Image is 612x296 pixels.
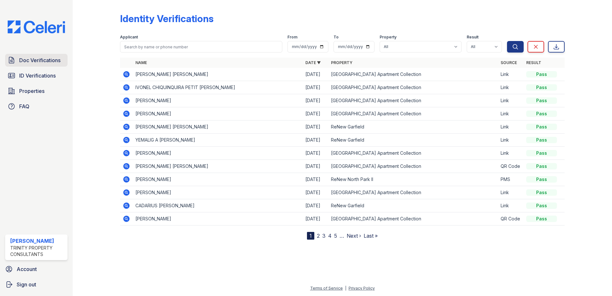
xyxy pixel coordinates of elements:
img: CE_Logo_Blue-a8612792a0a2168367f1c8372b55b34899dd931a85d93a1a3d3e32e68fde9ad4.png [3,21,70,33]
span: Properties [19,87,44,95]
a: Sign out [3,278,70,291]
label: From [287,35,297,40]
td: [GEOGRAPHIC_DATA] Apartment Collection [328,107,498,120]
span: Account [17,265,37,273]
td: IVONEL CHIQUINQUIRA PETIT [PERSON_NAME] [133,81,303,94]
a: Privacy Policy [349,286,375,291]
td: Link [498,120,524,134]
a: Name [135,60,147,65]
label: Applicant [120,35,138,40]
td: [PERSON_NAME] [PERSON_NAME] [133,160,303,173]
td: ReNew Garfield [328,134,498,147]
td: [GEOGRAPHIC_DATA] Apartment Collection [328,160,498,173]
label: To [334,35,339,40]
td: Link [498,68,524,81]
td: YEMALIG A [PERSON_NAME] [133,134,303,147]
div: | [345,286,346,291]
a: FAQ [5,100,68,113]
div: Pass [526,97,557,104]
td: [PERSON_NAME] [133,186,303,199]
a: 2 [317,233,320,239]
td: ReNew Garfield [328,199,498,212]
a: 3 [322,233,326,239]
span: … [340,232,344,240]
a: Properties [5,85,68,97]
td: [DATE] [303,107,328,120]
span: FAQ [19,103,29,110]
td: [DATE] [303,120,328,134]
td: [GEOGRAPHIC_DATA] Apartment Collection [328,81,498,94]
label: Result [467,35,479,40]
a: 4 [328,233,332,239]
td: [GEOGRAPHIC_DATA] Apartment Collection [328,147,498,160]
td: ReNew Garfield [328,120,498,134]
label: Property [380,35,397,40]
td: [GEOGRAPHIC_DATA] Apartment Collection [328,94,498,107]
td: [PERSON_NAME] [133,107,303,120]
a: Account [3,263,70,275]
td: Link [498,134,524,147]
td: [DATE] [303,160,328,173]
td: Link [498,94,524,107]
td: Link [498,107,524,120]
div: Pass [526,84,557,91]
a: Property [331,60,352,65]
td: Link [498,186,524,199]
td: [PERSON_NAME] [133,173,303,186]
div: Pass [526,71,557,78]
td: ReNew North Park II [328,173,498,186]
td: [DATE] [303,212,328,226]
td: [PERSON_NAME] [133,94,303,107]
td: [GEOGRAPHIC_DATA] Apartment Collection [328,212,498,226]
td: [DATE] [303,173,328,186]
a: Terms of Service [310,286,343,291]
div: Pass [526,150,557,156]
span: Sign out [17,281,36,288]
td: [PERSON_NAME] [133,147,303,160]
td: Link [498,81,524,94]
a: Date ▼ [305,60,321,65]
a: ID Verifications [5,69,68,82]
td: QR Code [498,160,524,173]
div: Pass [526,137,557,143]
div: Pass [526,163,557,169]
td: [DATE] [303,199,328,212]
td: [PERSON_NAME] [133,212,303,226]
div: Pass [526,189,557,196]
span: Doc Verifications [19,56,60,64]
a: Last » [364,233,378,239]
td: [DATE] [303,186,328,199]
td: [GEOGRAPHIC_DATA] Apartment Collection [328,186,498,199]
td: [DATE] [303,134,328,147]
div: [PERSON_NAME] [10,237,65,245]
div: Pass [526,124,557,130]
td: QR Code [498,212,524,226]
a: Next › [347,233,361,239]
a: Result [526,60,541,65]
span: ID Verifications [19,72,56,79]
td: Link [498,199,524,212]
div: Pass [526,216,557,222]
div: Pass [526,176,557,183]
input: Search by name or phone number [120,41,282,53]
td: [DATE] [303,81,328,94]
td: [DATE] [303,94,328,107]
a: 5 [334,233,337,239]
div: 1 [307,232,314,240]
td: [DATE] [303,68,328,81]
td: [PERSON_NAME] [PERSON_NAME] [133,68,303,81]
div: Trinity Property Consultants [10,245,65,258]
a: Doc Verifications [5,54,68,67]
td: Link [498,147,524,160]
td: [DATE] [303,147,328,160]
a: Source [501,60,517,65]
div: Identity Verifications [120,13,213,24]
td: CADARIUS [PERSON_NAME] [133,199,303,212]
div: Pass [526,111,557,117]
div: Pass [526,202,557,209]
td: [GEOGRAPHIC_DATA] Apartment Collection [328,68,498,81]
td: PMS [498,173,524,186]
td: [PERSON_NAME] [PERSON_NAME] [133,120,303,134]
